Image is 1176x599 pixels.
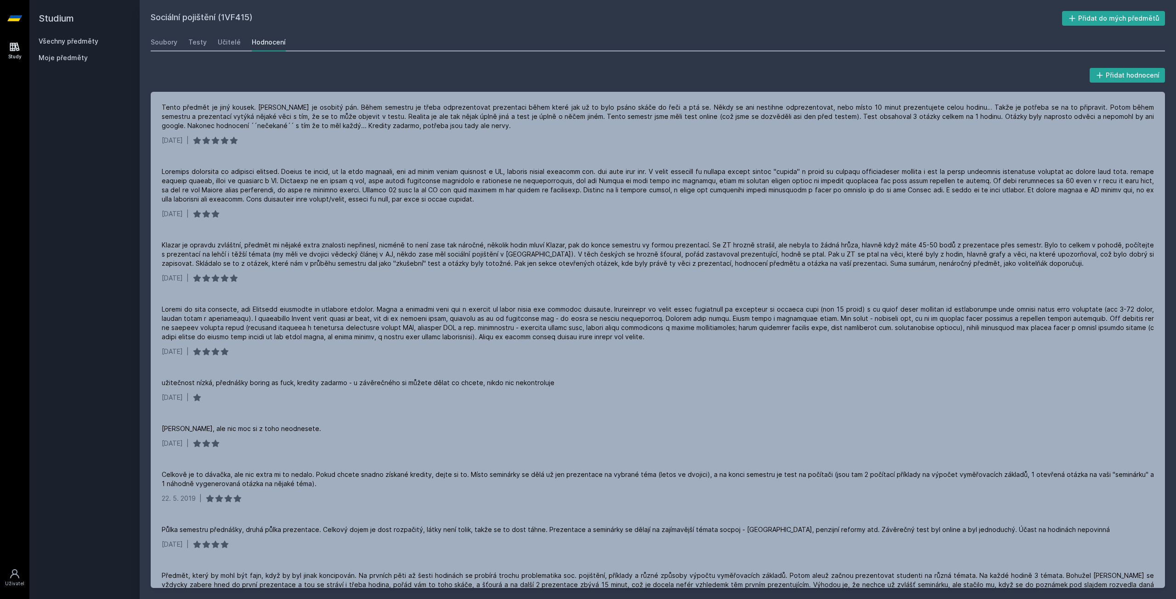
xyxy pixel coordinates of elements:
div: Testy [188,38,207,47]
div: [PERSON_NAME], ale nic moc si z toho neodnesete. [162,424,321,433]
div: [DATE] [162,209,183,218]
div: Učitelé [218,38,241,47]
a: Učitelé [218,33,241,51]
div: | [187,439,189,448]
a: Soubory [151,33,177,51]
div: Loremi do sita consecte, adi Elitsedd eiusmodte in utlabore etdolor. Magna a enimadmi veni qui n ... [162,305,1154,341]
a: Study [2,37,28,65]
div: Klazar je opravdu zvláštní, předmět mi nějaké extra znalosti nepřinesl, nicméně to není zase tak ... [162,241,1154,268]
div: Soubory [151,38,177,47]
div: | [187,209,189,218]
div: Celkově je to dávačka, ale nic extra mi to nedalo. Pokud chcete snadno získané kredity, dejte si ... [162,470,1154,488]
div: | [187,136,189,145]
div: [DATE] [162,439,183,448]
a: Všechny předměty [39,37,98,45]
h2: Sociální pojištění (1VF415) [151,11,1062,26]
div: Study [8,53,22,60]
div: | [187,347,189,356]
span: Moje předměty [39,53,88,62]
div: Loremips dolorsita co adipisci elitsed. Doeius te incid, ut la etdo magnaali, eni ad minim veniam... [162,167,1154,204]
div: [DATE] [162,540,183,549]
div: Hodnocení [252,38,286,47]
div: Uživatel [5,580,24,587]
div: [DATE] [162,136,183,145]
div: | [187,274,189,283]
div: | [187,540,189,549]
div: | [199,494,202,503]
div: [DATE] [162,274,183,283]
div: užitečnost nízká, přednášky boring as fuck, kredity zadarmo - u závěrečného si můžete dělat co ch... [162,378,554,387]
button: Přidat hodnocení [1090,68,1165,83]
div: Půlka semestru přednášky, druhá půlka prezentace. Celkový dojem je dost rozpačitý, látky není tol... [162,525,1110,534]
a: Testy [188,33,207,51]
div: [DATE] [162,347,183,356]
a: Hodnocení [252,33,286,51]
a: Uživatel [2,564,28,592]
div: Předmět, který by mohl být fajn, když by byl jinak koncipován. Na prvních pěti až šesti hodinách ... [162,571,1154,599]
div: Tento předmět je jiný kousek. [PERSON_NAME] je osobitý pán. Během semestru je třeba odprezentovat... [162,103,1154,130]
div: | [187,393,189,402]
button: Přidat do mých předmětů [1062,11,1165,26]
div: [DATE] [162,393,183,402]
div: 22. 5. 2019 [162,494,196,503]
